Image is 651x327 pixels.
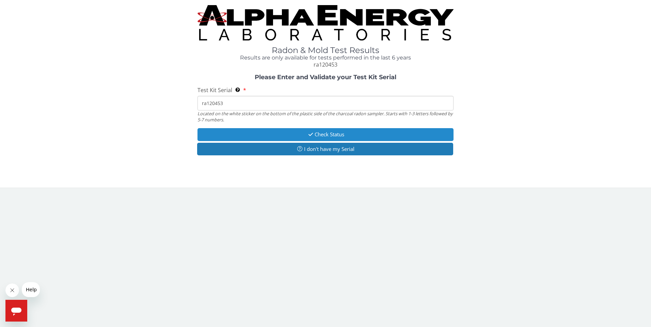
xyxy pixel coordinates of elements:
h4: Results are only available for tests performed in the last 6 years [197,55,454,61]
div: Located on the white sticker on the bottom of the plastic side of the charcoal radon sampler. Sta... [197,110,454,123]
button: I don't have my Serial [197,143,454,155]
h1: Radon & Mold Test Results [197,46,454,55]
strong: Please Enter and Validate your Test Kit Serial [255,73,396,81]
span: ra120453 [314,61,337,68]
iframe: Button to launch messaging window [5,300,27,322]
iframe: Message from company [22,282,40,297]
span: Test Kit Serial [197,86,232,94]
button: Check Status [197,128,454,141]
img: TightCrop.jpg [197,5,454,40]
iframe: Close message [5,283,19,297]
